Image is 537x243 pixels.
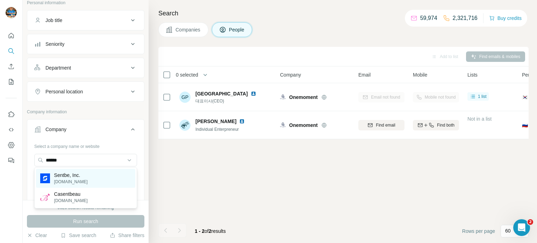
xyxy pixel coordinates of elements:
img: Avatar [6,7,17,18]
button: Search [6,45,17,57]
button: Find both [413,120,459,130]
p: 2,321,716 [453,14,478,22]
span: Mobile [413,71,427,78]
span: 0 selected [176,71,198,78]
button: Quick start [6,29,17,42]
div: Department [45,64,71,71]
iframe: Intercom live chat [513,219,530,236]
p: [DOMAIN_NAME] [54,198,88,204]
span: 1 list [478,93,487,100]
img: Logo of Onemoment [280,94,286,100]
span: Companies [176,26,201,33]
span: Email [358,71,371,78]
span: Onemoment [289,94,318,101]
span: People [229,26,245,33]
span: results [195,228,226,234]
button: Department [27,59,144,76]
div: Job title [45,17,62,24]
div: Seniority [45,41,64,48]
div: Personal location [45,88,83,95]
span: of [205,228,209,234]
button: Feedback [6,154,17,167]
img: Casentbeau [40,192,50,202]
span: Individual Enterpreneur [195,127,239,132]
span: Find email [376,122,395,128]
button: Share filters [110,232,144,239]
img: LinkedIn logo [251,91,256,97]
span: 대표이사(CEO) [195,98,259,104]
button: Use Surfe API [6,123,17,136]
button: Use Surfe on LinkedIn [6,108,17,121]
span: 2 [209,228,212,234]
span: [PERSON_NAME] [195,118,236,125]
span: Rows per page [462,228,495,235]
button: Job title [27,12,144,29]
p: Company information [27,109,144,115]
span: Lists [467,71,478,78]
span: 🇰🇷 [522,94,528,101]
p: Sentbe, Inc. [54,172,88,179]
button: Personal location [27,83,144,100]
button: Seniority [27,36,144,52]
img: LinkedIn logo [239,119,245,124]
button: My lists [6,76,17,88]
p: 59,974 [420,14,437,22]
p: [DOMAIN_NAME] [54,179,88,185]
span: 🇷🇺 [522,122,528,129]
span: Find both [437,122,454,128]
div: Company [45,126,66,133]
span: 2 [528,219,533,225]
img: Avatar [179,120,191,131]
span: 1 - 2 [195,228,205,234]
span: Not in a list [467,116,492,122]
p: Casentbeau [54,191,88,198]
p: 60 [505,227,511,234]
button: Enrich CSV [6,60,17,73]
img: Logo of Onemoment [280,122,286,128]
span: [GEOGRAPHIC_DATA] [195,90,248,97]
img: Sentbe, Inc. [40,173,50,183]
span: Company [280,71,301,78]
button: Company [27,121,144,141]
button: Clear [27,232,47,239]
button: Save search [60,232,96,239]
span: Onemoment [289,122,318,129]
button: Dashboard [6,139,17,151]
button: Buy credits [489,13,522,23]
div: Select a company name or website [34,141,137,150]
button: Find email [358,120,404,130]
h4: Search [158,8,529,18]
div: GP [179,92,191,103]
